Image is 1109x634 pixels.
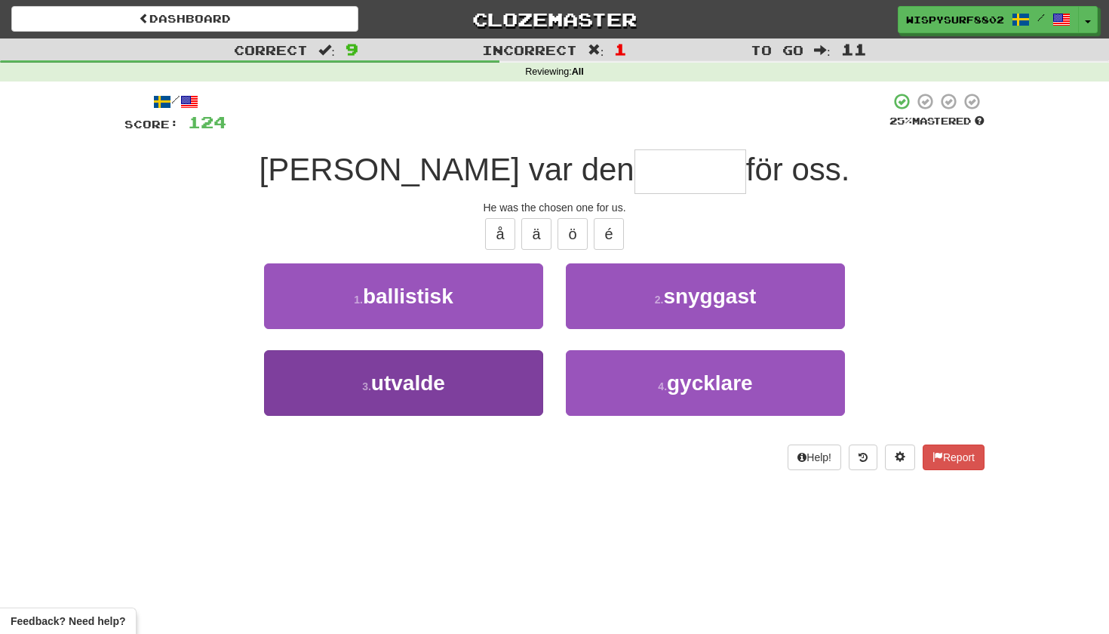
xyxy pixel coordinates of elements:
[346,40,358,58] span: 9
[655,294,664,306] small: 2 .
[260,152,634,187] span: [PERSON_NAME] var den
[566,350,845,416] button: 4.gycklare
[362,380,371,392] small: 3 .
[482,42,577,57] span: Incorrect
[746,152,850,187] span: för oss.
[658,380,667,392] small: 4 .
[371,371,445,395] span: utvalde
[588,44,604,57] span: :
[381,6,728,32] a: Clozemaster
[124,92,226,111] div: /
[849,445,877,470] button: Round history (alt+y)
[11,614,125,629] span: Open feedback widget
[814,44,831,57] span: :
[788,445,841,470] button: Help!
[264,263,543,329] button: 1.ballistisk
[889,115,985,128] div: Mastered
[354,294,363,306] small: 1 .
[318,44,335,57] span: :
[264,350,543,416] button: 3.utvalde
[594,218,624,250] button: é
[566,263,845,329] button: 2.snyggast
[751,42,803,57] span: To go
[663,285,756,308] span: snyggast
[667,371,753,395] span: gycklare
[889,115,912,127] span: 25 %
[521,218,551,250] button: ä
[124,200,985,215] div: He was the chosen one for us.
[923,445,985,470] button: Report
[906,13,1004,26] span: WispySurf8802
[188,112,226,131] span: 124
[841,40,867,58] span: 11
[558,218,588,250] button: ö
[572,66,584,77] strong: All
[11,6,358,32] a: Dashboard
[234,42,308,57] span: Correct
[485,218,515,250] button: å
[614,40,627,58] span: 1
[1037,12,1045,23] span: /
[124,118,179,131] span: Score:
[363,285,453,308] span: ballistisk
[898,6,1079,33] a: WispySurf8802 /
